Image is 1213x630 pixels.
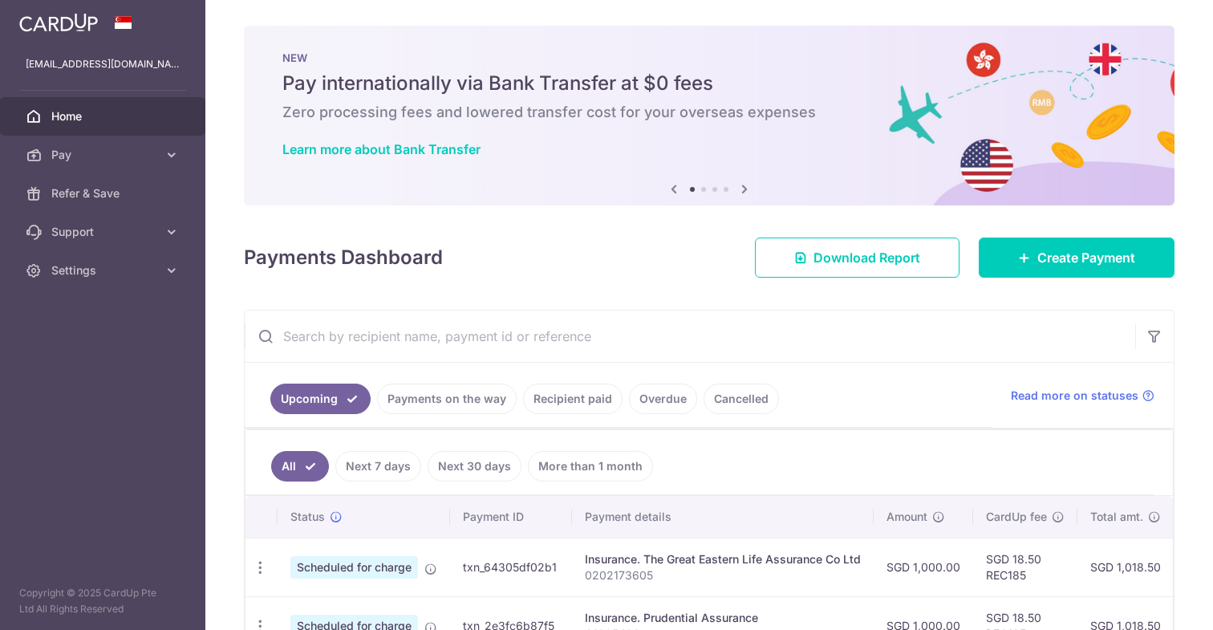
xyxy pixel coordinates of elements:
span: Scheduled for charge [290,556,418,579]
p: [EMAIL_ADDRESS][DOMAIN_NAME] [26,56,180,72]
div: Insurance. The Great Eastern Life Assurance Co Ltd [585,551,861,567]
a: More than 1 month [528,451,653,482]
a: Next 30 days [428,451,521,482]
a: Create Payment [979,238,1174,278]
span: Download Report [813,248,920,267]
p: 0202173605 [585,567,861,583]
a: Payments on the way [377,384,517,414]
div: Insurance. Prudential Assurance [585,610,861,626]
th: Payment details [572,496,874,538]
input: Search by recipient name, payment id or reference [245,311,1135,362]
a: Overdue [629,384,697,414]
span: Total amt. [1090,509,1143,525]
a: Cancelled [704,384,779,414]
span: Pay [51,147,157,163]
h5: Pay internationally via Bank Transfer at $0 fees [282,71,1136,96]
span: Create Payment [1037,248,1135,267]
span: Amount [886,509,927,525]
span: Support [51,224,157,240]
a: Learn more about Bank Transfer [282,141,481,157]
td: txn_64305df02b1 [450,538,572,596]
a: Download Report [755,238,959,278]
a: Read more on statuses [1011,388,1154,404]
a: All [271,451,329,482]
h6: Zero processing fees and lowered transfer cost for your overseas expenses [282,103,1136,122]
img: CardUp [19,13,98,32]
td: SGD 18.50 REC185 [973,538,1077,596]
span: Refer & Save [51,185,157,201]
h4: Payments Dashboard [244,243,443,272]
td: SGD 1,000.00 [874,538,973,596]
a: Next 7 days [335,451,421,482]
th: Payment ID [450,496,572,538]
span: Read more on statuses [1011,388,1138,404]
span: CardUp fee [986,509,1047,525]
p: NEW [282,51,1136,64]
td: SGD 1,018.50 [1077,538,1174,596]
span: Settings [51,262,157,278]
a: Recipient paid [523,384,623,414]
span: Home [51,108,157,124]
img: Bank transfer banner [244,26,1174,205]
a: Upcoming [270,384,371,414]
span: Status [290,509,325,525]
